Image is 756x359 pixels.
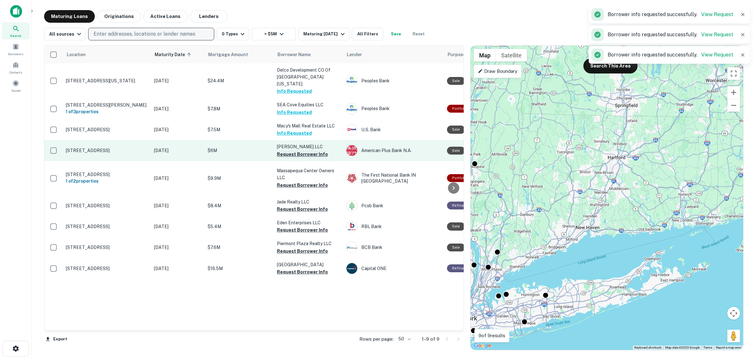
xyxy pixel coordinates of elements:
[447,264,475,272] div: This loan purpose was for refinancing
[727,67,740,80] button: Toggle fullscreen view
[447,147,465,155] div: Sale
[97,10,141,23] button: Originations
[277,268,328,276] button: Request Borrower Info
[608,51,733,59] p: Borrower info requested successfully.
[274,46,343,63] th: Borrower Name
[66,172,148,177] p: [STREET_ADDRESS]
[155,51,193,58] span: Maturity Date
[277,87,312,95] button: Info Requested
[634,345,661,350] button: Keyboard shortcuts
[277,247,328,255] button: Request Borrower Info
[44,10,95,23] button: Maturing Loans
[472,342,493,350] a: Open this area in Google Maps (opens a new window)
[447,202,475,209] div: This loan purpose was for refinancing
[422,335,439,343] p: 1–9 of 9
[278,51,311,58] span: Borrower Name
[474,49,496,62] button: Show street map
[346,145,441,156] div: American Plus Bank N.a.
[727,99,740,112] button: Zoom out
[277,122,340,129] p: Macy's Mall Real Estate LLC
[66,178,148,185] h6: 1 of 2 properties
[66,108,148,115] h6: 1 of 3 properties
[346,200,357,211] img: picture
[608,11,733,18] p: Borrower info requested successfully.
[447,244,465,251] div: Sale
[208,51,256,58] span: Mortgage Amount
[277,181,328,189] button: Request Borrower Info
[10,33,21,38] span: Search
[346,145,357,156] img: picture
[346,221,357,232] img: picture
[277,167,340,181] p: Massapequa Center Owners LLC
[447,222,465,230] div: Sale
[277,129,312,137] button: Info Requested
[447,126,465,133] div: Sale
[154,77,201,84] p: [DATE]
[2,77,30,94] a: Saved
[346,172,441,184] div: The First National Bank IN [GEOGRAPHIC_DATA]
[63,46,151,63] th: Location
[727,330,740,342] button: Drag Pegman onto the map to open Street View
[94,30,195,38] p: Enter addresses, locations or lender names
[151,46,204,63] th: Maturity Date
[386,28,406,40] button: Save your search to get updates of matches that match your search criteria.
[478,332,505,339] p: 9 of 9 results
[608,31,733,38] p: Borrower info requested successfully.
[277,219,340,226] p: Eden Enterprises LLC
[208,147,271,154] p: $6M
[346,221,441,232] div: RBL Bank
[208,265,271,272] p: $16.5M
[343,46,444,63] th: Lender
[346,173,357,184] img: picture
[66,127,148,132] p: [STREET_ADDRESS]
[277,101,340,108] p: SEA Cove Equities LLC
[472,342,493,350] img: Google
[701,11,733,17] a: View Request
[252,28,296,40] button: > $5M
[447,77,465,85] div: Sale
[396,334,412,344] div: 50
[701,52,733,58] a: View Request
[277,109,312,116] button: Info Requested
[724,288,756,319] iframe: Chat Widget
[727,86,740,99] button: Zoom in
[208,175,271,182] p: $9.9M
[154,105,201,112] p: [DATE]
[204,46,274,63] th: Mortgage Amount
[143,10,187,23] button: Active Loans
[11,88,20,93] span: Saved
[9,70,22,75] span: Contacts
[154,265,201,272] p: [DATE]
[66,244,148,250] p: [STREET_ADDRESS]
[154,147,201,154] p: [DATE]
[716,346,741,349] a: Report a map error
[2,41,30,58] div: Borrowers
[701,32,733,38] a: View Request
[154,223,201,230] p: [DATE]
[471,46,743,350] div: 0 0
[66,102,148,108] p: [STREET_ADDRESS][PERSON_NAME]
[277,205,328,213] button: Request Borrower Info
[66,203,148,209] p: [STREET_ADDRESS]
[277,226,328,234] button: Request Borrower Info
[66,78,148,84] p: [STREET_ADDRESS][US_STATE]
[447,174,472,182] div: This is a portfolio loan with 2 properties
[277,240,340,247] p: Piermont Plaza Realty LLC
[2,22,30,39] a: Search
[277,261,340,268] p: [GEOGRAPHIC_DATA]
[66,51,86,58] span: Location
[154,175,201,182] p: [DATE]
[346,124,357,135] img: picture
[66,266,148,271] p: [STREET_ADDRESS]
[208,126,271,133] p: $7.5M
[44,28,86,40] button: All sources
[277,198,340,205] p: Jade Realty LLC
[346,263,357,274] img: picture
[49,30,83,38] div: All sources
[347,51,362,58] span: Lender
[346,200,441,211] div: Pcsb Bank
[208,105,271,112] p: $7.8M
[346,103,441,115] div: Peoples Bank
